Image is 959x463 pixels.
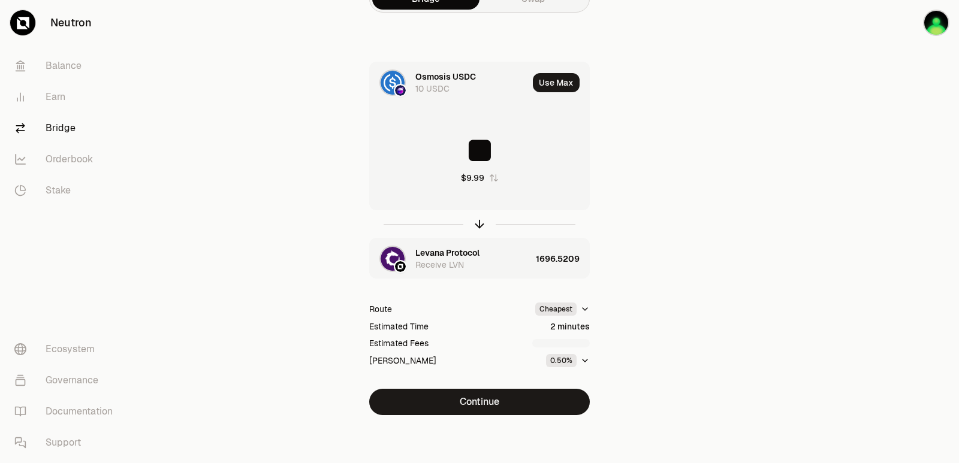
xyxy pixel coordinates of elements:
img: sandy mercy [923,10,949,36]
button: Continue [369,389,590,415]
a: Support [5,427,129,458]
a: Governance [5,365,129,396]
button: Cheapest [535,302,590,316]
div: Estimated Time [369,320,429,332]
button: LVN LogoNeutron LogoLevana ProtocolReceive LVN1696.5209 [370,238,589,279]
div: $9.99 [461,172,484,184]
a: Documentation [5,396,129,427]
img: LVN Logo [381,247,405,271]
button: Use Max [533,73,580,92]
a: Stake [5,175,129,206]
a: Ecosystem [5,334,129,365]
div: [PERSON_NAME] [369,355,436,367]
div: LVN LogoNeutron LogoLevana ProtocolReceive LVN [370,238,531,279]
a: Orderbook [5,144,129,175]
div: 1696.5209 [536,238,589,279]
div: Osmosis USDC [415,71,476,83]
button: 0.50% [546,354,590,367]
div: Cheapest [535,302,577,316]
div: USDC LogoOsmosis LogoOsmosis USDC10 USDC [370,62,528,103]
div: 10 USDC [415,83,450,95]
img: Osmosis Logo [395,85,406,96]
div: Route [369,303,392,315]
div: 2 minutes [550,320,590,332]
a: Balance [5,50,129,81]
button: $9.99 [461,172,499,184]
img: Neutron Logo [395,261,406,272]
div: 0.50% [546,354,577,367]
a: Bridge [5,113,129,144]
div: Receive LVN [415,259,464,271]
img: USDC Logo [381,71,405,95]
a: Earn [5,81,129,113]
div: Estimated Fees [369,337,429,349]
div: Levana Protocol [415,247,479,259]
